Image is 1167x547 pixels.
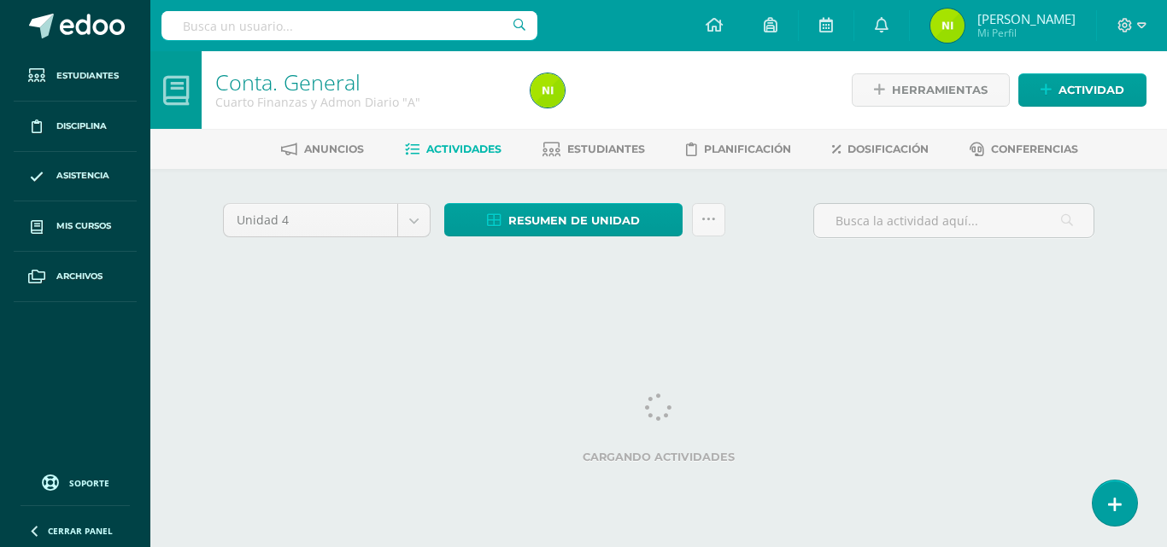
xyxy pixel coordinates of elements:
span: [PERSON_NAME] [977,10,1076,27]
a: Conferencias [970,136,1078,163]
a: Archivos [14,252,137,302]
span: Unidad 4 [237,204,384,236]
input: Busca la actividad aquí... [814,204,1094,237]
span: Disciplina [56,119,107,133]
a: Herramientas [852,73,1010,107]
span: Anuncios [304,143,364,155]
span: Soporte [69,477,109,489]
span: Estudiantes [567,143,645,155]
input: Busca un usuario... [161,11,537,40]
a: Mis cursos [14,201,137,252]
a: Asistencia [14,152,137,202]
span: Actividades [426,143,501,155]
span: Asistencia [56,169,109,183]
span: Actividad [1059,74,1124,106]
span: Dosificación [847,143,929,155]
span: Archivos [56,270,103,283]
a: Soporte [21,470,130,493]
span: Planificación [704,143,791,155]
div: Cuarto Finanzas y Admon Diario 'A' [215,94,510,110]
a: Anuncios [281,136,364,163]
a: Estudiantes [542,136,645,163]
span: Estudiantes [56,69,119,83]
h1: Conta. General [215,70,510,94]
a: Actividades [405,136,501,163]
span: Mi Perfil [977,26,1076,40]
a: Unidad 4 [224,204,430,236]
a: Resumen de unidad [444,203,683,236]
a: Conta. General [215,67,361,96]
a: Estudiantes [14,51,137,102]
a: Planificación [686,136,791,163]
span: Herramientas [892,74,988,106]
a: Disciplina [14,102,137,152]
a: Actividad [1018,73,1146,107]
img: 847ab3172bd68bb5562f3612eaf970ae.png [531,73,565,108]
span: Conferencias [991,143,1078,155]
img: 847ab3172bd68bb5562f3612eaf970ae.png [930,9,965,43]
span: Cerrar panel [48,525,113,537]
span: Mis cursos [56,219,111,233]
a: Dosificación [832,136,929,163]
label: Cargando actividades [223,451,1094,463]
span: Resumen de unidad [508,205,640,236]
